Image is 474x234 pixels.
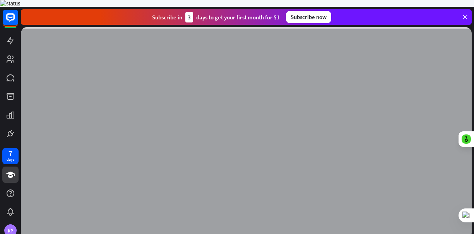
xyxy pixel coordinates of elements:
img: OneKey Logo [462,134,471,144]
a: 7 days [2,148,19,164]
div: days [7,157,14,162]
div: 7 [9,150,12,157]
div: Subscribe in days to get your first month for $1 [152,12,280,22]
div: Subscribe now [286,11,331,23]
div: 3 [185,12,193,22]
